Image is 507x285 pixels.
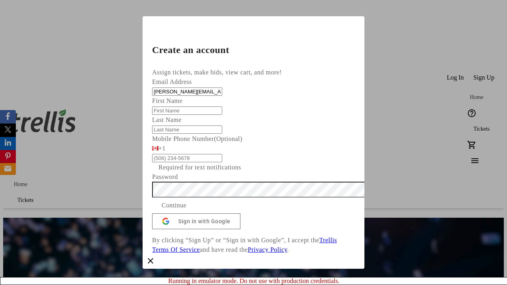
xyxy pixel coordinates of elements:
[152,116,181,123] label: Last Name
[143,253,158,269] button: Close
[178,218,231,224] span: Sign in with Google
[152,135,242,142] label: Mobile Phone Number (Optional)
[152,125,222,134] input: Last Name
[152,68,355,77] div: Assign tickets, make bids, view cart, and more!
[152,97,183,104] label: First Name
[152,198,196,213] button: Continue
[248,246,288,253] a: Privacy Policy
[152,213,240,229] button: Sign in with Google
[152,154,222,162] input: (506) 234-5678
[152,106,222,115] input: First Name
[158,163,241,172] tr-hint: Required for text notifications
[152,87,222,96] input: Email Address
[152,45,355,55] h2: Create an account
[152,173,178,180] label: Password
[152,236,355,255] p: By clicking “Sign Up” or “Sign in with Google”, I accept the and have read the .
[162,201,187,210] span: Continue
[152,78,192,85] label: Email Address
